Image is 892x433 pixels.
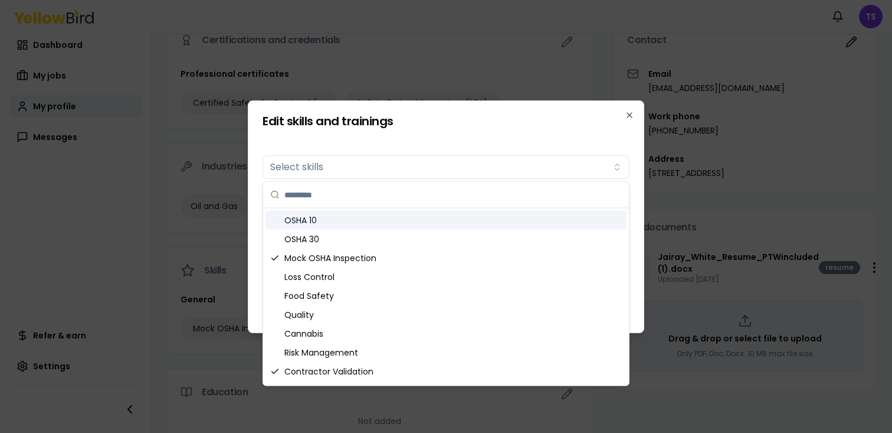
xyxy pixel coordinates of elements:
div: Quality [265,305,627,324]
div: Food Safety [265,287,627,305]
div: OSHA 30 [265,230,627,249]
div: ISNetworld Contractor Validation [265,381,627,400]
div: Contractor Validation [265,362,627,381]
div: Mock OSHA Inspection [265,249,627,268]
div: Suggestions [263,209,629,386]
div: OSHA 10 [265,211,627,230]
div: Loss Control [265,268,627,287]
h2: Edit skills and trainings [263,115,629,127]
div: Risk Management [265,343,627,362]
button: Select skills [263,155,629,179]
div: Cannabis [265,324,627,343]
